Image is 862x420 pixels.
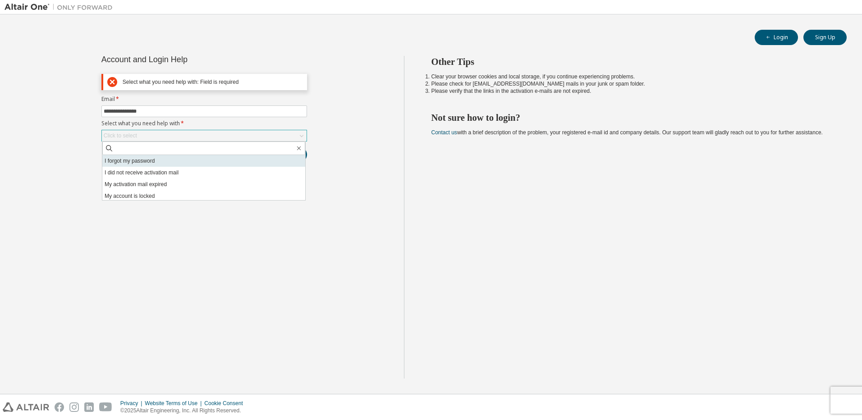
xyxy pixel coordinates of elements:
[104,132,137,139] div: Click to select
[431,87,831,95] li: Please verify that the links in the activation e-mails are not expired.
[102,130,307,141] div: Click to select
[803,30,847,45] button: Sign Up
[99,402,112,412] img: youtube.svg
[431,112,831,123] h2: Not sure how to login?
[101,120,307,127] label: Select what you need help with
[5,3,117,12] img: Altair One
[102,155,305,167] li: I forgot my password
[204,400,248,407] div: Cookie Consent
[120,400,145,407] div: Privacy
[145,400,204,407] div: Website Terms of Use
[431,73,831,80] li: Clear your browser cookies and local storage, if you continue experiencing problems.
[69,402,79,412] img: instagram.svg
[120,407,248,415] p: © 2025 Altair Engineering, Inc. All Rights Reserved.
[431,129,457,136] a: Contact us
[101,56,266,63] div: Account and Login Help
[123,79,303,86] div: Select what you need help with: Field is required
[431,129,823,136] span: with a brief description of the problem, your registered e-mail id and company details. Our suppo...
[3,402,49,412] img: altair_logo.svg
[431,56,831,68] h2: Other Tips
[55,402,64,412] img: facebook.svg
[431,80,831,87] li: Please check for [EMAIL_ADDRESS][DOMAIN_NAME] mails in your junk or spam folder.
[755,30,798,45] button: Login
[84,402,94,412] img: linkedin.svg
[101,96,307,103] label: Email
